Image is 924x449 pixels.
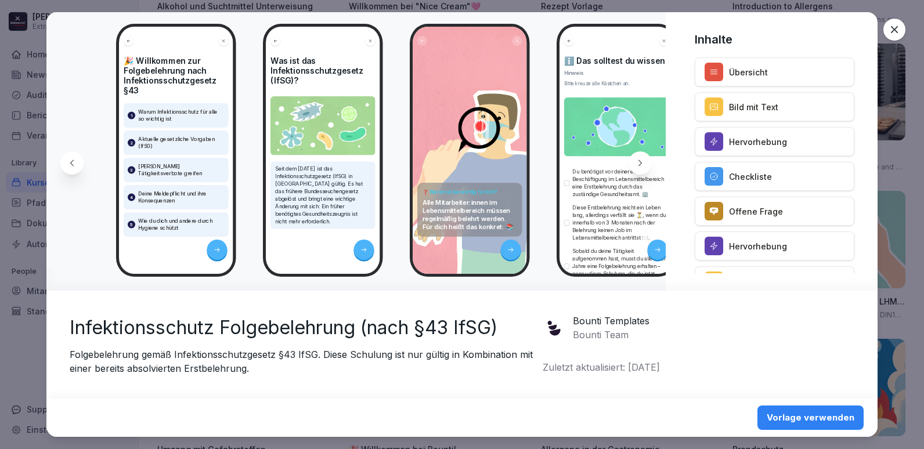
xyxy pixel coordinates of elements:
h4: ℹ️ Das solltest du wissen: [564,56,669,66]
h4: Was ist das Infektionsschutzgesetz (IfSG)? [270,56,376,85]
button: Vorlage verwenden [757,405,864,430]
h4: Inhalte [672,31,878,48]
p: Hervorhebung [729,240,787,252]
p: Alle Mitarbeiter:innen im Lebensmittelbereich müssen regelmäßig belehrt werden. Für dich heißt da... [422,198,517,231]
p: Hervorhebung [729,136,787,148]
h2: Infektionsschutz Folgebelehrung (nach §43 IfSG) [70,314,537,342]
p: Sobald du deine Tätigkeit aufgenommen hast, musst du alle zwei Jahre eine Folgebelehrung erhalten... [572,248,669,285]
p: Bild mit Text [729,101,778,113]
p: Bounti Templates [573,314,649,328]
p: Hinweis [564,69,669,77]
p: Offene Frage [729,205,783,218]
p: Übersicht [729,66,768,78]
p: [PERSON_NAME] Tätigkeitsverbote greifen [138,163,225,177]
h4: ❓ Warum ist das wichtig für dich? [422,189,517,195]
p: 3 [130,166,133,173]
p: Du benötigst vor deiner ersten Beschäftigung im Lebensmittelbereich eine Erstbelehrung durch das ... [572,168,669,198]
img: sz93jjvorlbu5u2p9pez4blq.png [564,97,669,157]
p: Deine Meldepflicht und ihre Konsequenzen [138,190,225,204]
div: Vorlage verwenden [767,411,854,424]
p: Seit dem [DATE] ist das Infektionsschutzgesetz (IfSG) in [GEOGRAPHIC_DATA] gültig. Es hat das frü... [275,165,371,226]
p: 2 [130,139,133,146]
p: Warum Infektionsschutz für alle so wichtig ist [138,108,225,122]
img: Bild und Text Vorschau [270,96,376,155]
p: Diese Erstbelehrung reicht ein Leben lang, allerdings verfällt sie ⏳, wenn du innerhalb von 3 Mon... [572,204,669,242]
div: Bitte kreuze alle Kästchen an. [564,80,669,87]
p: 1 [131,112,132,119]
img: jme54nxg3cx8rhcp4bza1nkh.png [543,316,566,339]
p: Checkliste [729,171,772,183]
p: Aktuelle gesetzliche Vorgaben (IfSG) [138,136,225,150]
p: Wie du dich und andere durch Hygiene schützt [138,218,225,231]
h4: 🎉 Willkommen zur Folgebelehrung nach Infektionsschutzgesetz §43 [124,56,229,95]
p: Zuletzt aktualisiert: [DATE] [543,360,854,374]
p: 4 [130,194,133,201]
p: 5 [130,221,133,228]
p: Folgebelehrung gemäß Infektionsschutzgesetz §43 IfSG. Diese Schulung ist nur gültig in Kombinatio... [70,347,537,375]
p: Bounti Team [573,328,649,342]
